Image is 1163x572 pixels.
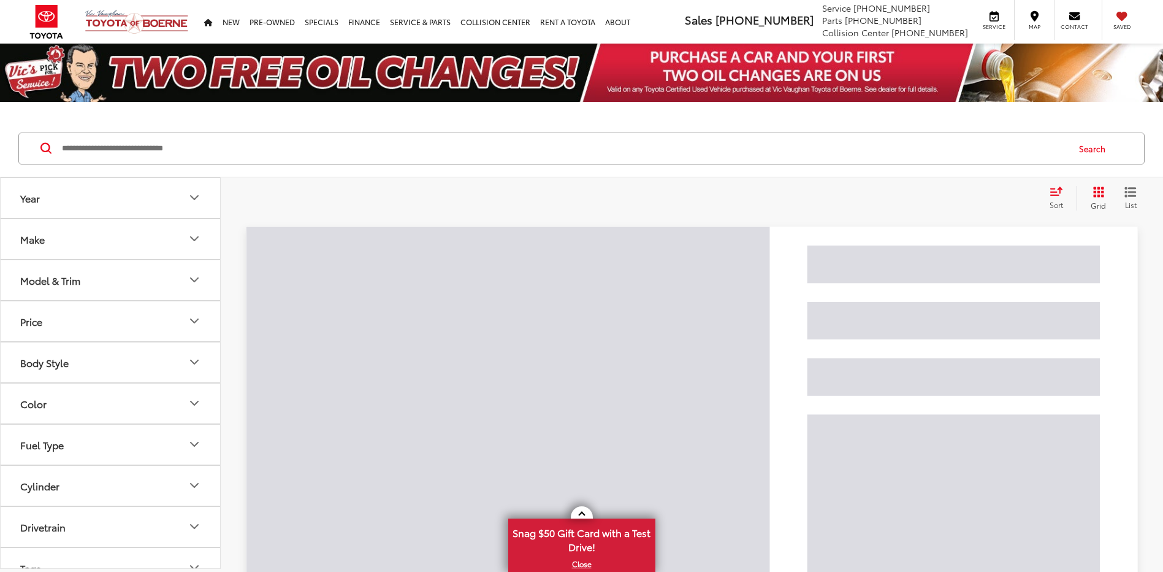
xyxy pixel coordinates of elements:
[61,134,1067,163] input: Search by Make, Model, or Keyword
[1,219,221,259] button: MakeMake
[20,398,47,409] div: Color
[980,23,1008,31] span: Service
[822,14,842,26] span: Parts
[20,357,69,368] div: Body Style
[20,233,45,245] div: Make
[1,342,221,382] button: Body StyleBody Style
[853,2,930,14] span: [PHONE_NUMBER]
[1115,186,1146,211] button: List View
[1043,186,1077,211] button: Select sort value
[20,274,80,286] div: Model & Trim
[509,520,654,557] span: Snag $50 Gift Card with a Test Drive!
[187,519,202,534] div: Drivetrain
[187,437,202,452] div: Fuel Type
[1,260,221,300] button: Model & TrimModel & Trim
[187,355,202,369] div: Body Style
[822,2,851,14] span: Service
[1,425,221,465] button: Fuel TypeFuel Type
[1108,23,1135,31] span: Saved
[685,12,712,28] span: Sales
[20,315,42,327] div: Price
[1,507,221,547] button: DrivetrainDrivetrain
[187,314,202,328] div: Price
[187,272,202,287] div: Model & Trim
[20,480,59,492] div: Cylinder
[85,9,189,34] img: Vic Vaughan Toyota of Boerne
[1124,199,1137,210] span: List
[1091,200,1106,211] span: Grid
[1050,199,1063,210] span: Sort
[1,178,221,218] button: YearYear
[1,301,221,341] button: PricePrice
[20,521,66,533] div: Drivetrain
[715,12,814,28] span: [PHONE_NUMBER]
[1,466,221,506] button: CylinderCylinder
[1021,23,1048,31] span: Map
[1077,186,1115,211] button: Grid View
[20,439,64,450] div: Fuel Type
[822,26,889,39] span: Collision Center
[1067,133,1123,164] button: Search
[187,478,202,493] div: Cylinder
[20,192,40,204] div: Year
[187,231,202,246] div: Make
[1,384,221,423] button: ColorColor
[845,14,921,26] span: [PHONE_NUMBER]
[187,396,202,411] div: Color
[187,190,202,205] div: Year
[891,26,968,39] span: [PHONE_NUMBER]
[1061,23,1088,31] span: Contact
